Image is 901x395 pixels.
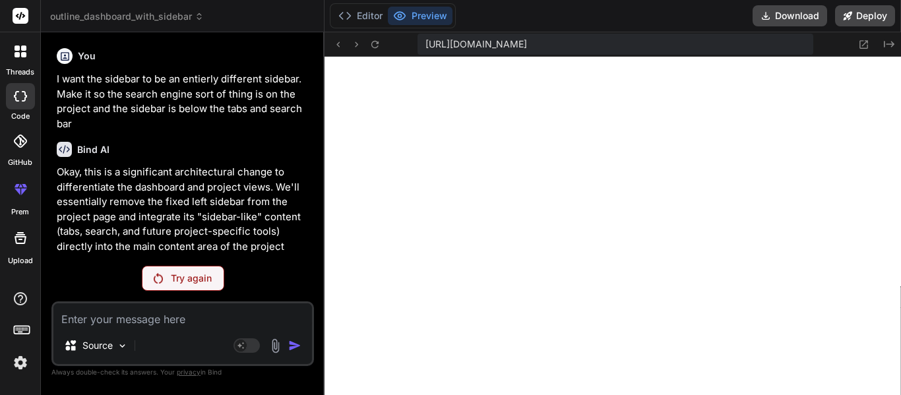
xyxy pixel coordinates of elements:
[154,273,163,284] img: Retry
[6,67,34,78] label: threads
[268,338,283,353] img: attachment
[78,49,96,63] h6: You
[8,255,33,266] label: Upload
[388,7,452,25] button: Preview
[8,157,32,168] label: GitHub
[325,57,901,395] iframe: Preview
[288,339,301,352] img: icon
[11,206,29,218] label: prem
[753,5,827,26] button: Download
[9,351,32,374] img: settings
[57,165,311,269] p: Okay, this is a significant architectural change to differentiate the dashboard and project views...
[171,272,212,285] p: Try again
[11,111,30,122] label: code
[82,339,113,352] p: Source
[77,143,109,156] h6: Bind AI
[117,340,128,351] img: Pick Models
[333,7,388,25] button: Editor
[425,38,527,51] span: [URL][DOMAIN_NAME]
[57,72,311,131] p: I want the sidebar to be an entierly different sidebar. Make it so the search engine sort of thin...
[177,368,201,376] span: privacy
[50,10,204,23] span: outline_dashboard_with_sidebar
[51,366,314,379] p: Always double-check its answers. Your in Bind
[835,5,895,26] button: Deploy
